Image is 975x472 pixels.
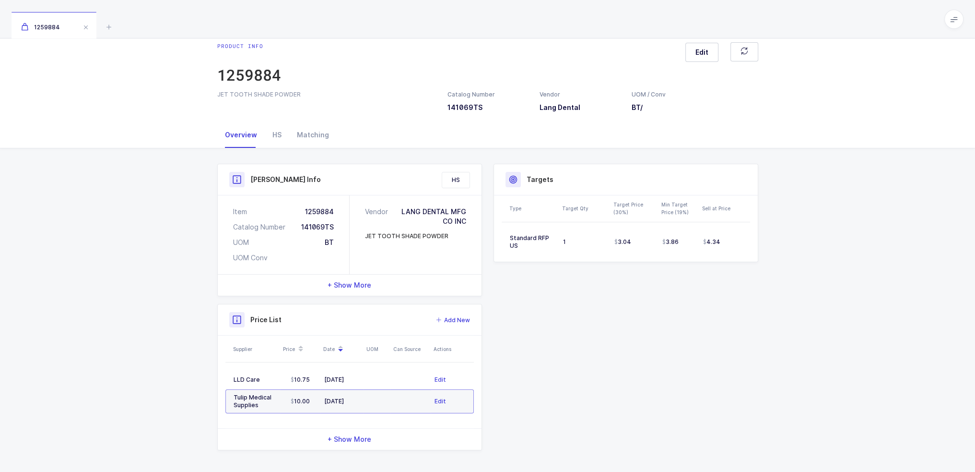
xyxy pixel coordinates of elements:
[540,103,620,112] h3: Lang Dental
[540,90,620,99] div: Vendor
[328,280,371,290] span: + Show More
[265,122,289,148] div: HS
[250,315,282,325] h3: Price List
[323,341,361,357] div: Date
[365,232,448,241] div: JET TOOTH SHADE POWDER
[435,397,446,406] button: Edit
[527,175,553,184] h3: Targets
[218,429,482,450] div: + Show More
[217,42,281,50] div: Product info
[435,375,446,385] button: Edit
[250,175,321,184] h3: [PERSON_NAME] Info
[233,238,249,247] div: UOM
[614,238,631,246] span: 3.04
[234,394,276,409] div: Tulip Medical Supplies
[442,172,470,188] div: HS
[640,103,643,111] span: /
[444,315,470,325] span: Add New
[233,345,277,353] div: Supplier
[289,122,337,148] div: Matching
[218,275,482,296] div: + Show More
[662,238,679,246] span: 3.86
[661,201,696,216] div: Min Target Price (19%)
[563,238,566,245] span: 1
[234,376,276,384] div: LLD Care
[695,48,708,57] span: Edit
[509,205,556,212] div: Type
[291,398,310,405] span: 10.00
[217,90,436,99] div: JET TOOTH SHADE POWDER
[393,345,428,353] div: Can Source
[632,90,666,99] div: UOM / Conv
[324,398,360,405] div: [DATE]
[613,201,656,216] div: Target Price (30%)
[562,205,608,212] div: Target Qty
[702,205,747,212] div: Sell at Price
[632,103,666,112] h3: BT
[434,345,471,353] div: Actions
[366,345,388,353] div: UOM
[685,43,718,62] button: Edit
[324,376,360,384] div: [DATE]
[217,122,265,148] div: Overview
[436,315,470,325] button: Add New
[392,207,466,226] div: LANG DENTAL MFG CO INC
[703,238,720,246] span: 4.34
[233,253,268,263] div: UOM Conv
[510,234,549,249] span: Standard RFP US
[291,376,310,384] span: 10.75
[328,435,371,444] span: + Show More
[283,341,317,357] div: Price
[21,24,60,31] span: 1259884
[325,238,334,247] div: BT
[365,207,392,226] div: Vendor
